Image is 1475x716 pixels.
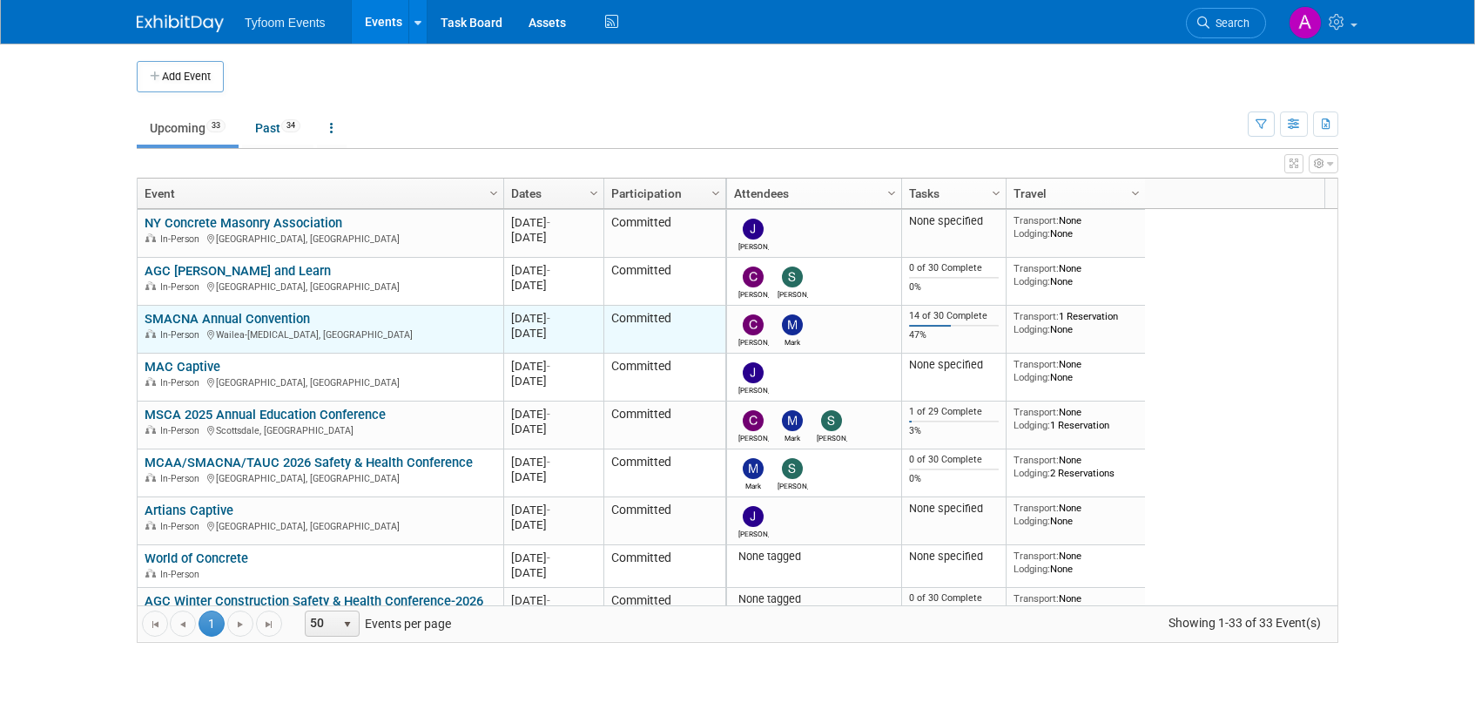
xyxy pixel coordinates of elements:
[782,410,803,431] img: Mark Nelson
[603,258,725,306] td: Committed
[511,593,596,608] div: [DATE]
[547,594,550,607] span: -
[743,458,764,479] img: Mark Nelson
[1014,515,1050,527] span: Lodging:
[145,470,495,485] div: [GEOGRAPHIC_DATA], [GEOGRAPHIC_DATA]
[281,119,300,132] span: 34
[547,551,550,564] span: -
[145,473,156,482] img: In-Person Event
[1014,310,1139,335] div: 1 Reservation None
[1014,502,1139,527] div: None None
[160,473,205,484] span: In-Person
[585,179,604,205] a: Column Settings
[145,359,220,375] a: MAC Captive
[511,503,596,517] div: [DATE]
[511,565,596,580] div: [DATE]
[145,327,495,341] div: Wailea-[MEDICAL_DATA], [GEOGRAPHIC_DATA]
[778,431,808,442] div: Mark Nelson
[145,311,310,327] a: SMACNA Annual Convention
[1014,454,1059,466] span: Transport:
[885,186,899,200] span: Column Settings
[340,618,354,632] span: select
[148,618,162,632] span: Go to the first page
[603,545,725,588] td: Committed
[485,179,504,205] a: Column Settings
[242,111,313,145] a: Past34
[1153,611,1337,635] span: Showing 1-33 of 33 Event(s)
[1289,6,1322,39] img: Angie Nichols
[734,550,895,564] div: None tagged
[245,16,326,30] span: Tyfoom Events
[547,264,550,277] span: -
[909,425,1000,437] div: 3%
[883,179,902,205] a: Column Settings
[176,618,190,632] span: Go to the previous page
[603,402,725,449] td: Committed
[1014,454,1139,479] div: None 2 Reservations
[989,186,1003,200] span: Column Settings
[145,281,156,290] img: In-Person Event
[160,233,205,245] span: In-Person
[145,329,156,338] img: In-Person Event
[145,279,495,294] div: [GEOGRAPHIC_DATA], [GEOGRAPHIC_DATA]
[1014,550,1139,575] div: None None
[145,422,495,437] div: Scottsdale, [GEOGRAPHIC_DATA]
[145,455,473,470] a: MCAA/SMACNA/TAUC 2026 Safety & Health Conference
[909,262,1000,274] div: 0 of 30 Complete
[909,406,1000,418] div: 1 of 29 Complete
[145,233,156,242] img: In-Person Event
[511,230,596,245] div: [DATE]
[233,618,247,632] span: Go to the next page
[511,326,596,341] div: [DATE]
[1014,467,1050,479] span: Lodging:
[511,517,596,532] div: [DATE]
[782,267,803,287] img: Steve Davis
[137,111,239,145] a: Upcoming33
[283,611,468,637] span: Events per page
[547,503,550,517] span: -
[743,506,764,527] img: Jason Cuskelly
[160,329,205,341] span: In-Person
[734,179,890,208] a: Attendees
[1014,563,1050,575] span: Lodging:
[137,15,224,32] img: ExhibitDay
[256,611,282,637] a: Go to the last page
[738,527,769,538] div: Jason Cuskelly
[1014,310,1059,322] span: Transport:
[547,216,550,229] span: -
[1014,406,1059,418] span: Transport:
[707,179,726,205] a: Column Settings
[738,383,769,395] div: Jason Cuskelly
[145,215,342,231] a: NY Concrete Masonry Association
[603,210,725,258] td: Committed
[145,231,495,246] div: [GEOGRAPHIC_DATA], [GEOGRAPHIC_DATA]
[821,410,842,431] img: Steve Davis
[1014,371,1050,383] span: Lodging:
[1128,186,1142,200] span: Column Settings
[306,611,335,636] span: 50
[511,551,596,565] div: [DATE]
[199,611,225,637] span: 1
[909,329,1000,341] div: 47%
[734,592,895,606] div: None tagged
[511,263,596,278] div: [DATE]
[603,354,725,402] td: Committed
[511,311,596,326] div: [DATE]
[909,550,1000,564] div: None specified
[145,518,495,533] div: [GEOGRAPHIC_DATA], [GEOGRAPHIC_DATA]
[738,287,769,299] div: Corbin Nelson
[738,240,769,251] div: Jason Cuskelly
[817,431,847,442] div: Steve Davis
[743,314,764,335] img: Chris Walker
[738,335,769,347] div: Chris Walker
[603,588,725,631] td: Committed
[909,473,1000,485] div: 0%
[743,267,764,287] img: Corbin Nelson
[145,263,331,279] a: AGC [PERSON_NAME] and Learn
[160,521,205,532] span: In-Person
[145,503,233,518] a: Artians Captive
[1014,275,1050,287] span: Lodging:
[170,611,196,637] a: Go to the previous page
[603,497,725,545] td: Committed
[145,551,248,566] a: World of Concrete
